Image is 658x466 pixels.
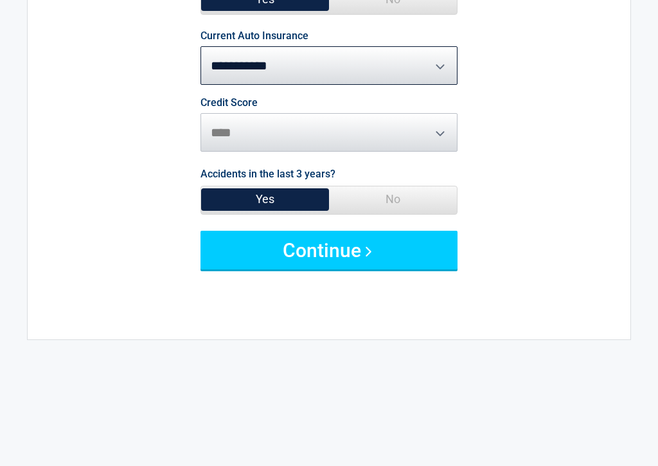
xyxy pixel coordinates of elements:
label: Accidents in the last 3 years? [200,165,335,183]
span: Yes [201,186,329,212]
span: No [329,186,457,212]
label: Credit Score [200,98,258,108]
button: Continue [200,231,458,269]
label: Current Auto Insurance [200,31,308,41]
